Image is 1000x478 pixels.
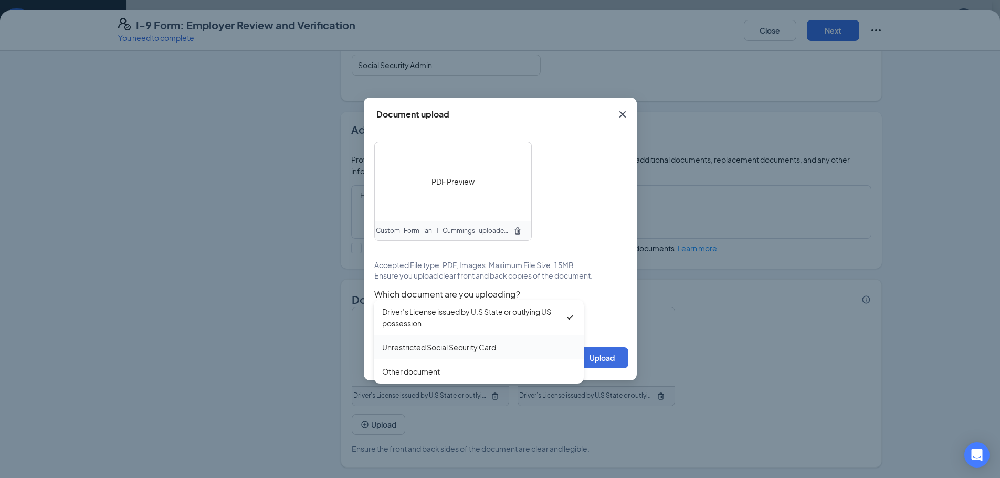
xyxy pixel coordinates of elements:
[382,342,496,353] div: Unrestricted Social Security Card
[382,366,440,377] div: Other document
[509,222,526,239] button: TrashOutline
[374,270,593,281] span: Ensure you upload clear front and back copies of the document.
[616,108,629,121] svg: Cross
[565,312,575,323] svg: Checkmark
[431,176,475,187] span: PDF Preview
[376,109,449,120] div: Document upload
[608,98,637,131] button: Close
[382,306,565,329] div: Driver’s License issued by U.S State or outlying US possession
[376,226,509,236] span: Custom_Form_Ian_T_Cummings_uploadedfile_20250827.pdf (2).pdf
[513,227,522,235] svg: TrashOutline
[576,347,628,368] button: Upload
[964,442,990,468] div: Open Intercom Messenger
[374,289,626,300] span: Which document are you uploading?
[374,260,574,270] span: Accepted File type: PDF, Images. Maximum File Size: 15MB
